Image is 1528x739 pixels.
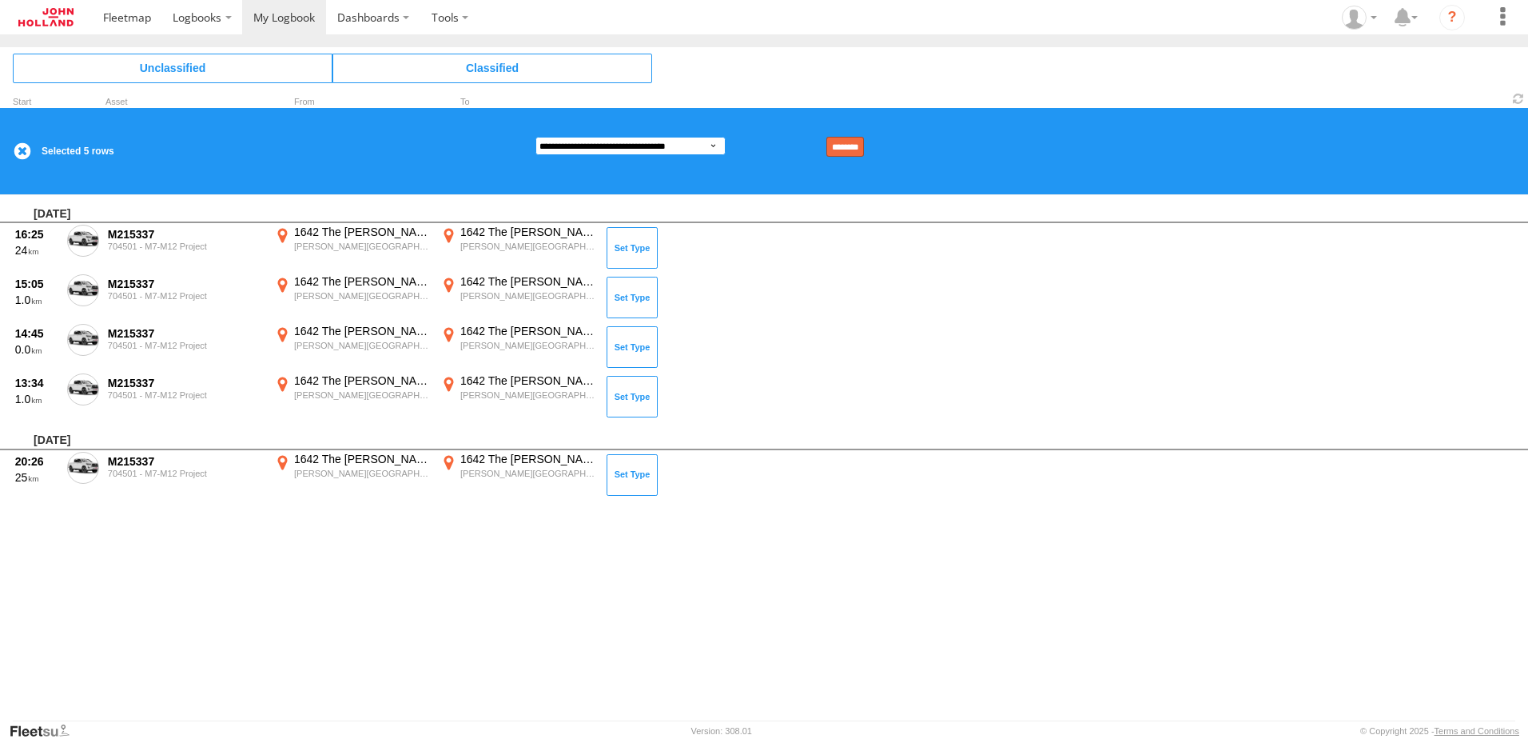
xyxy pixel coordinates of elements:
a: Visit our Website [9,723,82,739]
div: 16:25 [15,227,58,242]
div: 1642 The [PERSON_NAME] Dr [460,373,595,388]
label: Click to View Event Location [272,452,432,498]
label: Click to View Event Location [438,225,598,271]
div: [PERSON_NAME][GEOGRAPHIC_DATA],[GEOGRAPHIC_DATA] [294,340,429,351]
div: 704501 - M7-M12 Project [108,242,263,251]
div: [PERSON_NAME][GEOGRAPHIC_DATA],[GEOGRAPHIC_DATA] [460,290,595,302]
button: Click to Set [607,454,658,496]
div: [PERSON_NAME][GEOGRAPHIC_DATA],[GEOGRAPHIC_DATA] [294,241,429,252]
a: Return to Dashboard [4,4,88,30]
label: Click to View Event Location [272,324,432,370]
div: 1642 The [PERSON_NAME] Dr [294,274,429,289]
div: M215337 [108,376,263,390]
div: 1.0 [15,392,58,406]
button: Click to Set [607,376,658,417]
div: [PERSON_NAME][GEOGRAPHIC_DATA],[GEOGRAPHIC_DATA] [460,340,595,351]
div: 1642 The [PERSON_NAME] Dr [294,324,429,338]
button: Click to Set [607,227,658,269]
div: 20:26 [15,454,58,469]
label: Click to View Event Location [438,373,598,420]
a: Terms and Conditions [1434,726,1519,736]
div: M215337 [108,227,263,242]
div: From [272,98,432,106]
label: Click to View Event Location [272,225,432,271]
div: Version: 308.01 [691,726,752,736]
div: [PERSON_NAME][GEOGRAPHIC_DATA],[GEOGRAPHIC_DATA] [294,290,429,302]
div: Callum Conneely [1336,6,1383,30]
div: [PERSON_NAME][GEOGRAPHIC_DATA],[GEOGRAPHIC_DATA] [294,389,429,401]
span: Click to view Unclassified Trips [13,54,332,82]
div: 0.0 [15,342,58,357]
label: Click to View Event Location [272,373,432,420]
div: 704501 - M7-M12 Project [108,390,263,400]
div: [PERSON_NAME][GEOGRAPHIC_DATA],[GEOGRAPHIC_DATA] [294,468,429,479]
div: 1642 The [PERSON_NAME] Dr [294,452,429,466]
span: Refresh [1509,91,1528,106]
div: 1642 The [PERSON_NAME] Dr [460,452,595,466]
div: To [438,98,598,106]
button: Click to Set [607,326,658,368]
div: 704501 - M7-M12 Project [108,341,263,350]
div: 24 [15,243,58,258]
div: Click to Sort [13,98,61,106]
div: M215337 [108,277,263,291]
label: Click to View Event Location [438,324,598,370]
div: 1642 The [PERSON_NAME] Dr [294,373,429,388]
div: M215337 [108,326,263,341]
span: Click to view Classified Trips [332,54,652,82]
div: 14:45 [15,326,58,341]
div: 15:05 [15,277,58,291]
label: Clear Selection [13,142,32,161]
div: [PERSON_NAME][GEOGRAPHIC_DATA],[GEOGRAPHIC_DATA] [460,241,595,252]
i: ? [1439,5,1465,30]
div: 1642 The [PERSON_NAME] Dr [460,274,595,289]
div: 1642 The [PERSON_NAME] Dr [294,225,429,239]
div: [PERSON_NAME][GEOGRAPHIC_DATA],[GEOGRAPHIC_DATA] [460,389,595,401]
div: M215337 [108,454,263,469]
div: 1642 The [PERSON_NAME] Dr [460,324,595,338]
label: Click to View Event Location [438,274,598,321]
div: [PERSON_NAME][GEOGRAPHIC_DATA],[GEOGRAPHIC_DATA] [460,468,595,479]
div: © Copyright 2025 - [1360,726,1519,736]
label: Click to View Event Location [438,452,598,498]
label: Click to View Event Location [272,274,432,321]
div: Asset [105,98,265,106]
div: 13:34 [15,376,58,390]
img: jhg-logo.svg [18,8,74,26]
button: Click to Set [607,277,658,318]
div: 704501 - M7-M12 Project [108,291,263,301]
div: 1.0 [15,293,58,307]
div: 25 [15,470,58,485]
div: 704501 - M7-M12 Project [108,469,263,478]
div: 1642 The [PERSON_NAME] Dr [460,225,595,239]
